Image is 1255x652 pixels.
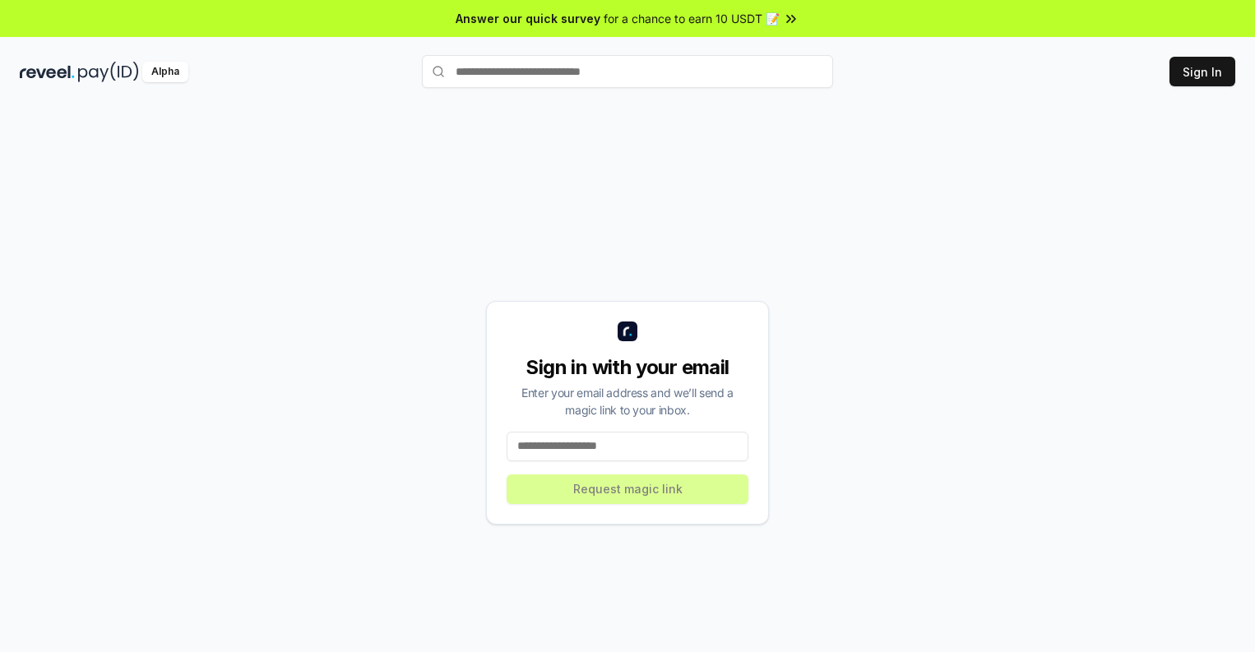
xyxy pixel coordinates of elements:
[507,384,748,418] div: Enter your email address and we’ll send a magic link to your inbox.
[20,62,75,82] img: reveel_dark
[1169,57,1235,86] button: Sign In
[604,10,780,27] span: for a chance to earn 10 USDT 📝
[618,321,637,341] img: logo_small
[507,354,748,381] div: Sign in with your email
[142,62,188,82] div: Alpha
[78,62,139,82] img: pay_id
[456,10,600,27] span: Answer our quick survey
